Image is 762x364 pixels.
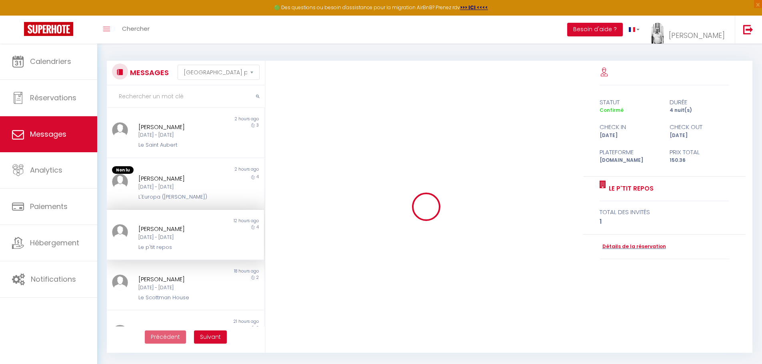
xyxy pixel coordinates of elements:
[594,97,664,107] div: statut
[112,122,128,138] img: ...
[30,93,76,103] span: Réservations
[138,122,220,132] div: [PERSON_NAME]
[112,224,128,240] img: ...
[138,224,220,234] div: [PERSON_NAME]
[24,22,73,36] img: Super Booking
[646,16,735,44] a: ... [PERSON_NAME]
[594,122,664,132] div: check in
[116,16,156,44] a: Chercher
[138,131,220,139] div: [DATE] - [DATE]
[664,132,734,139] div: [DATE]
[185,218,264,224] div: 12 hours ago
[664,157,734,164] div: 150.36
[256,224,259,230] span: 4
[567,23,623,36] button: Besoin d'aide ?
[138,243,220,251] div: Le p'tit repos
[151,333,180,341] span: Précédent
[594,157,664,164] div: [DOMAIN_NAME]
[185,318,264,325] div: 21 hours ago
[664,122,734,132] div: check out
[200,333,221,341] span: Suivant
[600,243,666,251] a: Détails de la réservation
[600,207,730,217] div: total des invités
[606,184,654,193] a: Le p'tit repos
[460,4,488,11] a: >>> ICI <<<<
[594,147,664,157] div: Plateforme
[30,56,71,66] span: Calendriers
[185,116,264,122] div: 2 hours ago
[594,132,664,139] div: [DATE]
[743,24,753,34] img: logout
[145,330,186,344] button: Previous
[112,166,134,174] span: Non lu
[600,107,624,113] span: Confirmé
[128,64,169,82] h3: MESSAGES
[664,147,734,157] div: Prix total
[138,294,220,302] div: Le Scottman House
[138,234,220,241] div: [DATE] - [DATE]
[256,174,259,180] span: 4
[669,30,725,40] span: [PERSON_NAME]
[256,325,259,331] span: 3
[256,122,259,128] span: 3
[256,274,259,280] span: 2
[138,193,220,201] div: L'Europa ([PERSON_NAME])
[30,165,62,175] span: Analytics
[138,183,220,191] div: [DATE] - [DATE]
[185,268,264,274] div: 18 hours ago
[138,174,220,183] div: [PERSON_NAME]
[600,217,730,227] div: 1
[112,274,128,290] img: ...
[30,129,66,139] span: Messages
[138,141,220,149] div: Le Saint Aubert
[185,166,264,174] div: 2 hours ago
[30,201,68,211] span: Paiements
[664,107,734,114] div: 4 nuit(s)
[112,174,128,190] img: ...
[112,325,128,341] img: ...
[138,284,220,292] div: [DATE] - [DATE]
[122,24,150,33] span: Chercher
[107,86,265,108] input: Rechercher un mot clé
[31,274,76,284] span: Notifications
[194,330,227,344] button: Next
[652,23,664,49] img: ...
[138,325,220,334] div: [PERSON_NAME]
[138,274,220,284] div: [PERSON_NAME]
[664,97,734,107] div: durée
[30,238,79,248] span: Hébergement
